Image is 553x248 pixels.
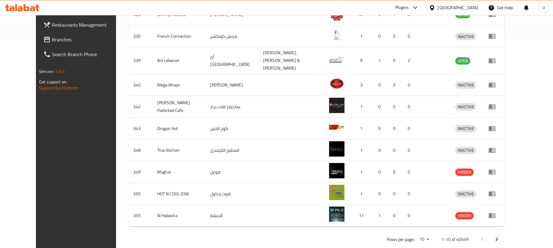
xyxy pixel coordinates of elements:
[438,4,478,11] div: [GEOGRAPHIC_DATA]
[152,74,205,96] td: Mega Wraps
[329,163,345,178] img: Mughal
[39,84,78,92] a: Support.OpsPlatform
[205,25,259,47] td: فرنش كونكشن
[128,96,152,118] td: 342
[542,4,545,11] span: O
[373,161,388,183] td: 0
[205,47,259,74] td: أرز [GEOGRAPHIC_DATA]
[259,47,325,74] td: [PERSON_NAME],[PERSON_NAME] & [PERSON_NAME]
[455,33,476,40] span: INACTIVE
[152,118,205,139] td: Dragon Hut
[373,96,388,118] td: 0
[152,161,205,183] td: Mughal
[388,139,403,161] td: 0
[373,47,388,74] td: 1
[329,185,345,200] img: HOT N COOL (Old)
[388,118,403,139] td: 0
[489,57,500,64] div: Menu
[403,183,418,205] td: 0
[152,183,205,205] td: HOT N COOL (Old)
[128,47,152,74] td: 339
[128,183,152,205] td: 350
[152,25,205,47] td: French Connection
[128,74,152,96] td: 340
[329,27,345,43] img: French Connection
[455,57,470,64] span: OPEN
[403,47,418,74] td: 2
[52,51,123,58] span: Search Branch Phone
[417,235,432,244] div: Rows per page:
[329,98,345,113] img: Sandella's Flatbread Cafe
[55,67,64,75] span: 1.0.0
[489,168,500,176] div: Menu
[489,232,504,247] button: Next page
[39,67,54,75] span: Version:
[489,190,500,197] div: Menu
[329,120,345,135] img: Dragon Hut
[403,118,418,139] td: 0
[329,141,345,157] img: Thai Kitchen
[373,25,388,47] td: 0
[128,118,152,139] td: 343
[352,161,373,183] td: 1
[455,169,474,176] span: HIDDEN
[352,47,373,74] td: 9
[455,125,476,132] span: INACTIVE
[128,205,152,227] td: 355
[403,161,418,183] td: 0
[489,81,500,89] div: Menu
[352,118,373,139] td: 1
[205,96,259,118] td: سانديلاز فلات براد
[329,76,345,91] img: Mega Wraps
[455,125,476,132] div: INACTIVE
[395,4,409,11] div: Plugins
[128,25,152,47] td: 330
[403,139,418,161] td: 0
[128,161,152,183] td: 349
[388,205,403,227] td: 0
[352,139,373,161] td: 1
[489,103,500,110] div: Menu
[52,36,123,43] span: Branches
[373,74,388,96] td: 0
[388,47,403,74] td: 0
[152,139,205,161] td: Thai Kitchen
[403,205,418,227] td: 0
[373,139,388,161] td: 0
[403,25,418,47] td: 0
[38,17,128,32] a: Restaurants Management
[38,32,128,47] a: Branches
[352,183,373,205] td: 1
[205,74,259,96] td: [PERSON_NAME]
[442,236,469,243] p: 1-10 of 40549
[388,96,403,118] td: 0
[352,74,373,96] td: 3
[455,82,476,89] span: INACTIVE
[205,183,259,205] td: هوت و كول
[205,118,259,139] td: كوخ التنين
[388,74,403,96] td: 0
[455,212,474,219] span: HIDDEN
[52,21,123,29] span: Restaurants Management
[352,96,373,118] td: 7
[388,25,403,47] td: 0
[455,147,476,154] span: INACTIVE
[455,190,476,197] span: INACTIVE
[205,205,259,227] td: الحبشة
[455,212,474,219] div: HIDDEN
[38,47,128,62] a: Search Branch Phone
[152,47,205,74] td: Arz Lebanon
[352,25,373,47] td: 1
[489,32,500,40] div: Menu
[205,161,259,183] td: موغل
[388,183,403,205] td: 0
[455,103,476,111] div: INACTIVE
[455,57,470,65] div: OPEN
[329,52,345,67] img: Arz Lebanon
[352,205,373,227] td: 11
[128,139,152,161] td: 348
